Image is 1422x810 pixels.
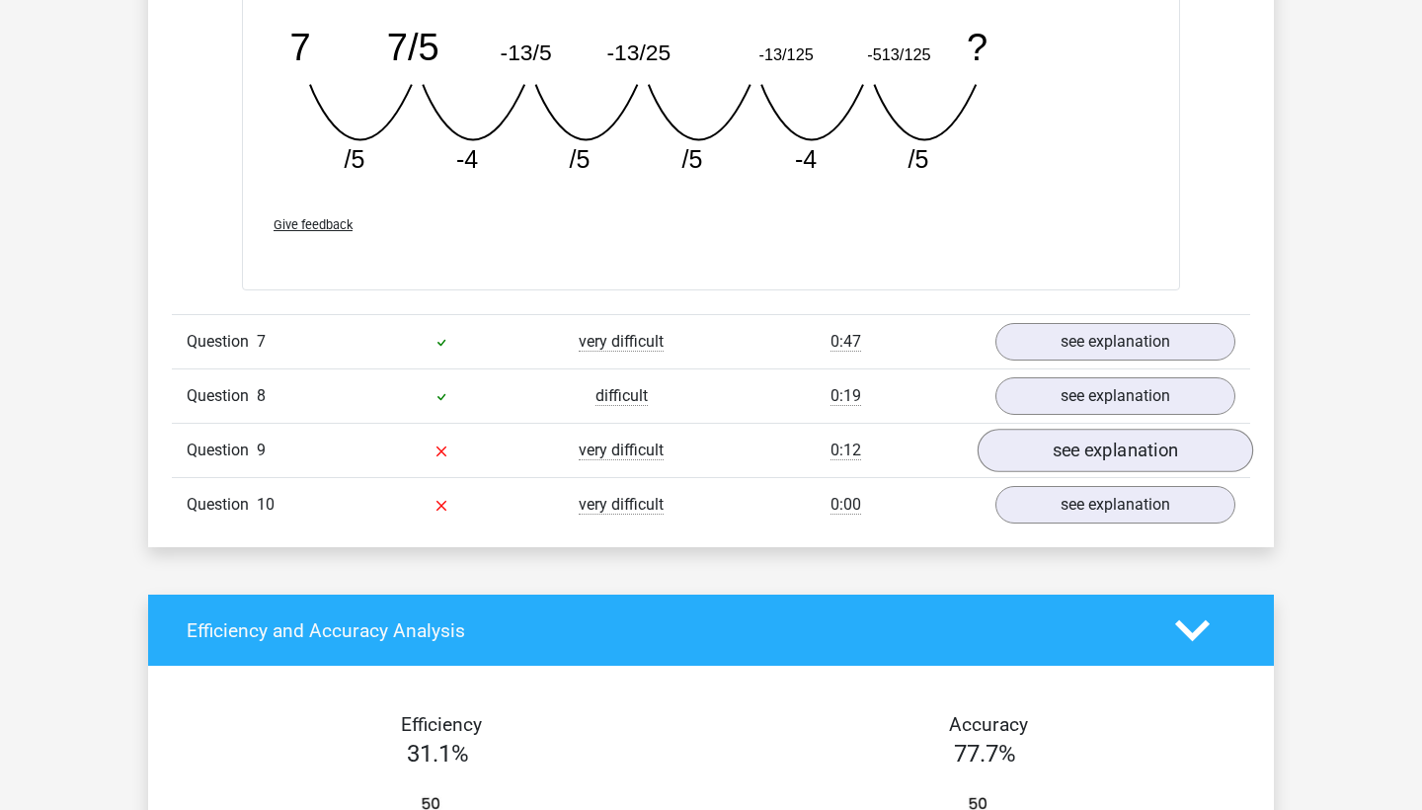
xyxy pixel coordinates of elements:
[257,386,266,405] span: 8
[570,145,591,173] tspan: /5
[187,493,257,517] span: Question
[954,740,1016,768] span: 77.7%
[407,740,469,768] span: 31.1%
[908,145,929,173] tspan: /5
[606,40,671,65] tspan: -13/25
[187,619,1145,642] h4: Efficiency and Accuracy Analysis
[995,377,1235,415] a: see explanation
[456,145,478,173] tspan: -4
[187,713,696,736] h4: Efficiency
[579,332,664,352] span: very difficult
[734,713,1243,736] h4: Accuracy
[187,384,257,408] span: Question
[830,386,861,406] span: 0:19
[345,145,365,173] tspan: /5
[967,27,987,68] tspan: ?
[257,332,266,351] span: 7
[257,495,275,514] span: 10
[995,323,1235,361] a: see explanation
[758,45,813,63] tspan: -13/125
[595,386,648,406] span: difficult
[830,495,861,515] span: 0:00
[867,45,930,63] tspan: -513/125
[579,441,664,460] span: very difficult
[579,495,664,515] span: very difficult
[187,330,257,354] span: Question
[187,439,257,462] span: Question
[995,486,1235,524] a: see explanation
[274,217,353,232] span: Give feedback
[682,145,703,173] tspan: /5
[387,27,439,68] tspan: 7/5
[978,430,1253,473] a: see explanation
[257,441,266,459] span: 9
[289,27,310,68] tspan: 7
[501,40,552,65] tspan: -13/5
[830,332,861,352] span: 0:47
[830,441,861,460] span: 0:12
[795,145,817,173] tspan: -4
